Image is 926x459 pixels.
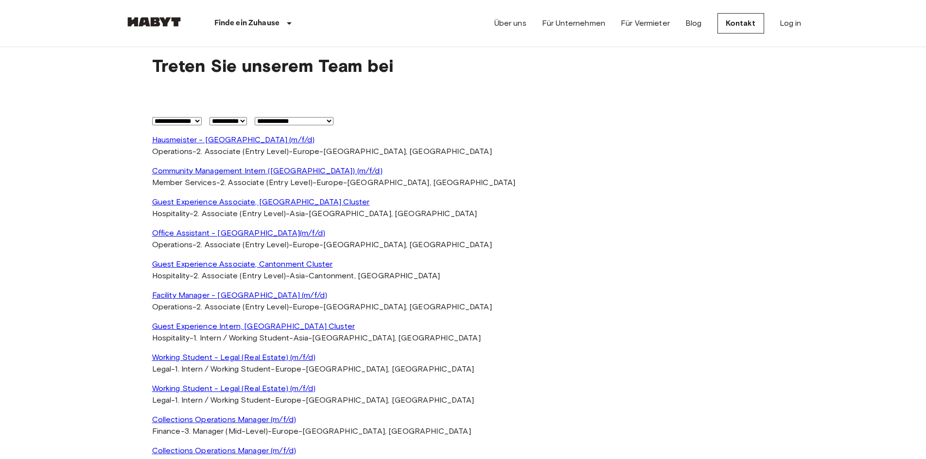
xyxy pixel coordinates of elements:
span: Finance [152,426,181,436]
span: Europe [275,364,302,374]
span: - - - [152,147,492,156]
a: Guest Experience Associate, Cantonment Cluster [152,258,774,270]
span: - - - [152,302,492,311]
a: Hausmeister - [GEOGRAPHIC_DATA] (m/f/d) [152,134,774,146]
a: Facility Manager - [GEOGRAPHIC_DATA] (m/f/d) [152,289,774,301]
span: Europe [316,178,343,187]
a: Office Assistant - [GEOGRAPHIC_DATA](m/f/d) [152,227,774,239]
span: - - - [152,209,477,218]
span: Hospitality [152,271,190,280]
a: Collections Operations Manager (m/f/d) [152,445,774,457]
span: [GEOGRAPHIC_DATA], [GEOGRAPHIC_DATA] [323,302,491,311]
span: Legal [152,395,172,405]
span: 3. Manager (Mid-Level) [185,426,268,436]
span: [GEOGRAPHIC_DATA], [GEOGRAPHIC_DATA] [323,147,491,156]
a: Community Management Intern ([GEOGRAPHIC_DATA]) (m/f/d) [152,165,774,177]
a: Guest Experience Associate, [GEOGRAPHIC_DATA] Cluster [152,196,774,208]
span: - - - [152,240,492,249]
span: Europe [272,426,298,436]
a: Collections Operations Manager (m/f/d) [152,414,774,425]
a: Guest Experience Intern, [GEOGRAPHIC_DATA] Cluster [152,321,774,332]
span: Asia [290,271,305,280]
span: - - - [152,395,474,405]
span: Operations [152,302,193,311]
span: [GEOGRAPHIC_DATA], [GEOGRAPHIC_DATA] [309,209,477,218]
a: Über uns [494,17,526,29]
span: - - - [152,426,471,436]
span: Hospitality [152,209,190,218]
span: 1. Intern / Working Student [175,364,271,374]
a: Für Vermieter [621,17,670,29]
span: [GEOGRAPHIC_DATA], [GEOGRAPHIC_DATA] [306,395,474,405]
span: [GEOGRAPHIC_DATA], [GEOGRAPHIC_DATA] [306,364,474,374]
p: Finde ein Zuhause [214,17,280,29]
span: Cantonment, [GEOGRAPHIC_DATA] [309,271,440,280]
span: Europe [293,147,319,156]
a: Working Student - Legal (Real Estate) (m/f/d) [152,383,774,394]
span: [GEOGRAPHIC_DATA], [GEOGRAPHIC_DATA] [323,240,491,249]
span: [GEOGRAPHIC_DATA], [GEOGRAPHIC_DATA] [347,178,515,187]
span: Operations [152,240,193,249]
span: [GEOGRAPHIC_DATA], [GEOGRAPHIC_DATA] [312,333,480,342]
span: Legal [152,364,172,374]
a: Für Unternehmen [542,17,605,29]
span: Europe [293,240,319,249]
span: 2. Associate (Entry Level) [196,302,289,311]
span: - - - [152,271,440,280]
a: Working Student - Legal (Real Estate) (m/f/d) [152,352,774,363]
span: Asia [290,209,305,218]
span: 1. Intern / Working Student [175,395,271,405]
span: - - - [152,333,481,342]
span: Asia [294,333,309,342]
span: 2. Associate (Entry Level) [193,209,286,218]
span: - - - [152,364,474,374]
span: 2. Associate (Entry Level) [196,147,289,156]
span: Hospitality [152,333,190,342]
span: 2. Associate (Entry Level) [193,271,286,280]
span: 2. Associate (Entry Level) [220,178,313,187]
span: Member Services [152,178,216,187]
span: - - - [152,178,516,187]
img: Habyt [125,17,183,27]
span: Treten Sie unserem Team bei [152,55,394,76]
span: Operations [152,147,193,156]
span: Europe [275,395,302,405]
a: Blog [685,17,702,29]
a: Log in [780,17,802,29]
span: Europe [293,302,319,311]
span: 2. Associate (Entry Level) [196,240,289,249]
a: Kontakt [717,13,764,34]
span: 1. Intern / Working Student [193,333,289,342]
span: [GEOGRAPHIC_DATA], [GEOGRAPHIC_DATA] [302,426,471,436]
